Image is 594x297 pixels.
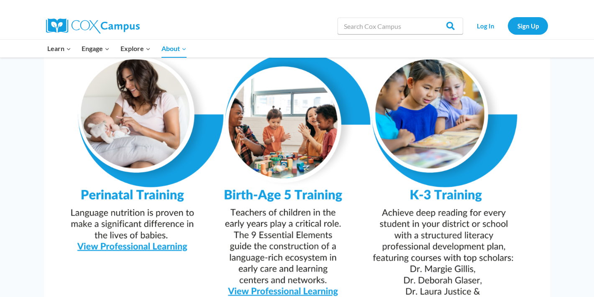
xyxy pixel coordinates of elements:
[42,40,77,57] button: Child menu of Learn
[467,17,504,34] a: Log In
[467,17,548,34] nav: Secondary Navigation
[46,18,140,33] img: Cox Campus
[77,40,115,57] button: Child menu of Engage
[42,40,192,57] nav: Primary Navigation
[338,18,463,34] input: Search Cox Campus
[156,40,192,57] button: Child menu of About
[508,17,548,34] a: Sign Up
[115,40,156,57] button: Child menu of Explore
